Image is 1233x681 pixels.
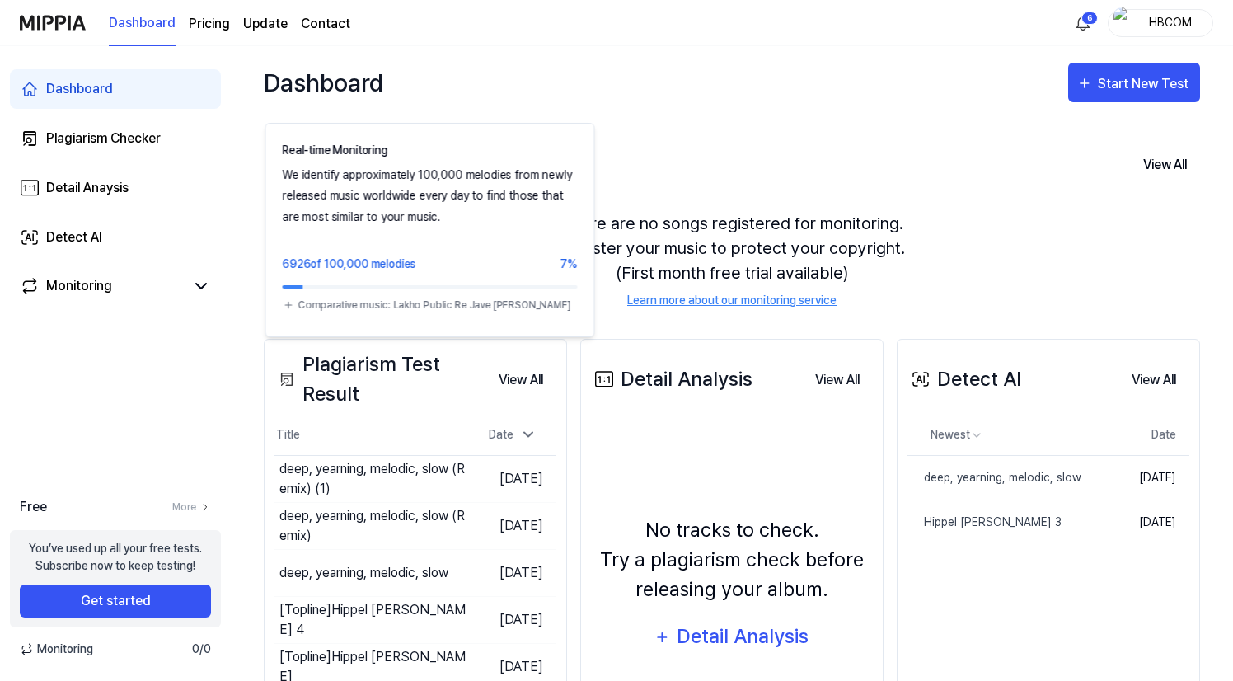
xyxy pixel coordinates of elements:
[10,69,221,109] a: Dashboard
[279,563,448,583] div: deep, yearning, melodic, slow
[109,1,176,46] a: Dashboard
[46,178,129,198] div: Detail Anaysis
[264,151,490,179] div: Monitoring
[1073,13,1093,33] img: 알림
[591,515,873,604] div: No tracks to check. Try a plagiarism check before releasing your album.
[907,469,1081,486] div: deep, yearning, melodic, slow
[1081,12,1098,25] div: 6
[192,641,211,658] span: 0 / 0
[46,129,161,148] div: Plagiarism Checker
[274,416,469,455] th: Title
[469,502,556,549] td: [DATE]
[46,79,113,99] div: Dashboard
[243,14,288,34] a: Update
[20,276,185,296] a: Monitoring
[1094,416,1189,455] th: Date
[264,191,1200,329] div: There are no songs registered for monitoring. Register your music to protect your copyright. (Fir...
[20,585,211,618] button: Get started
[46,276,112,296] div: Monitoring
[627,292,837,309] a: Learn more about our monitoring service
[279,506,469,546] div: deep, yearning, melodic, slow (Remix)
[1113,7,1133,40] img: profile
[283,140,578,162] div: Real-time Monitoring
[907,500,1094,544] a: Hippel [PERSON_NAME] 3
[469,596,556,643] td: [DATE]
[1098,73,1192,95] div: Start New Test
[274,350,485,409] div: Plagiarism Test Result
[644,618,820,657] button: Detail Analysis
[560,254,578,275] div: 7%
[46,228,102,247] div: Detect AI
[1070,10,1096,36] button: 알림6
[1108,9,1213,37] button: profileHBCOM
[10,218,221,257] a: Detect AI
[279,459,469,499] div: deep, yearning, melodic, slow (Remix) (1)
[10,168,221,208] a: Detail Anaysis
[907,456,1094,500] a: deep, yearning, melodic, slow
[1068,63,1200,102] button: Start New Test
[907,364,1021,394] div: Detect AI
[10,119,221,158] a: Plagiarism Checker
[469,455,556,502] td: [DATE]
[20,641,93,658] span: Monitoring
[279,600,469,640] div: [Topline] Hippel [PERSON_NAME] 4
[283,254,416,275] div: 6926 of 100,000 melodies
[1130,148,1200,182] button: View All
[301,14,350,34] a: Contact
[907,514,1062,531] div: Hippel [PERSON_NAME] 3
[298,295,390,317] div: Comparative music:
[1118,364,1189,397] button: View All
[283,165,578,228] div: We identify approximately 100,000 melodies from newly released music worldwide every day to find ...
[172,500,211,514] a: More
[1094,500,1189,544] td: [DATE]
[591,364,752,394] div: Detail Analysis
[676,621,810,652] div: Detail Analysis
[802,364,873,397] button: View All
[482,421,543,449] div: Date
[485,364,556,397] button: View All
[264,63,383,102] div: Dashboard
[1094,455,1189,500] td: [DATE]
[189,14,230,34] a: Pricing
[469,549,556,596] td: [DATE]
[20,497,47,517] span: Free
[1138,13,1203,31] div: HBCOM
[394,295,578,317] div: Lakho Public Re Jave [PERSON_NAME]
[29,540,202,575] div: You’ve used up all your free tests. Subscribe now to keep testing!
